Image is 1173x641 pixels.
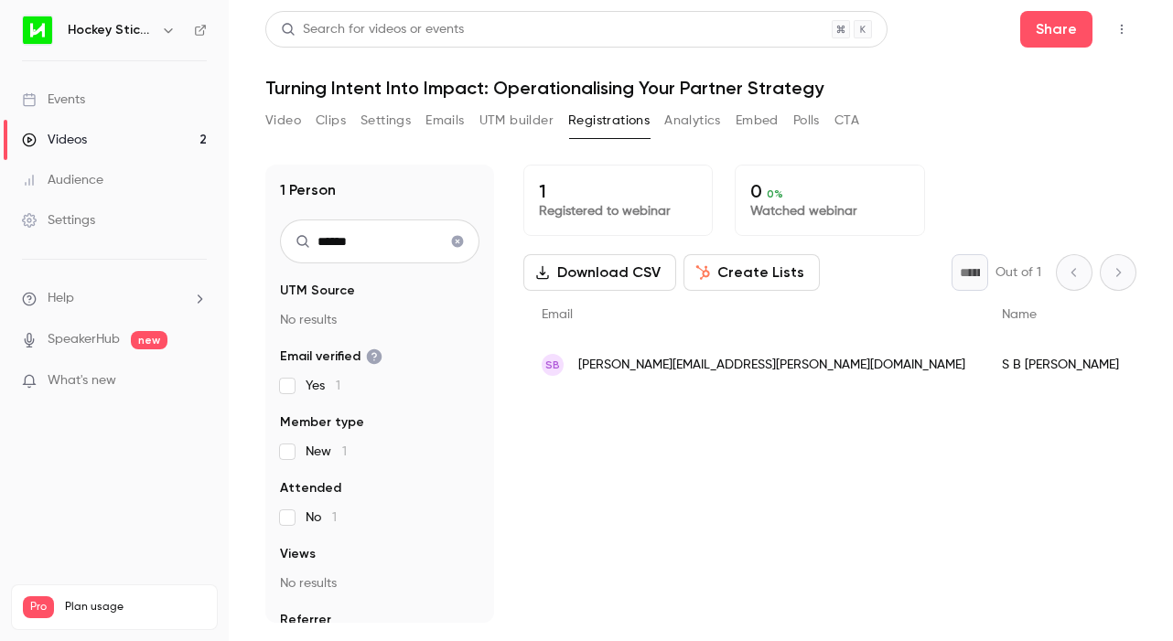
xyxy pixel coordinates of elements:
[342,445,347,458] span: 1
[736,106,779,135] button: Embed
[578,356,965,375] span: [PERSON_NAME][EMAIL_ADDRESS][PERSON_NAME][DOMAIN_NAME]
[265,77,1136,99] h1: Turning Intent Into Impact: Operationalising Your Partner Strategy
[280,282,355,300] span: UTM Source
[750,180,909,202] p: 0
[280,311,479,329] p: No results
[23,16,52,45] img: Hockey Stick Advisory
[185,373,207,390] iframe: Noticeable Trigger
[1002,308,1037,321] span: Name
[332,511,337,524] span: 1
[542,308,573,321] span: Email
[316,106,346,135] button: Clips
[280,413,364,432] span: Member type
[22,91,85,109] div: Events
[22,131,87,149] div: Videos
[22,171,103,189] div: Audience
[306,377,340,395] span: Yes
[280,479,341,497] span: Attended
[539,180,697,202] p: 1
[568,106,650,135] button: Registrations
[280,347,382,366] span: Email verified
[664,106,721,135] button: Analytics
[425,106,464,135] button: Emails
[750,202,909,220] p: Watched webinar
[361,106,411,135] button: Settings
[793,106,820,135] button: Polls
[539,202,697,220] p: Registered to webinar
[280,611,331,629] span: Referrer
[984,339,1137,390] div: S B [PERSON_NAME]
[65,600,206,614] span: Plan usage
[1107,15,1136,44] button: Top Bar Actions
[22,289,207,308] li: help-dropdown-opener
[336,379,340,392] span: 1
[1020,11,1092,48] button: Share
[834,106,859,135] button: CTA
[48,289,74,308] span: Help
[22,211,95,230] div: Settings
[48,330,120,349] a: SpeakerHub
[68,21,154,39] h6: Hockey Stick Advisory
[306,443,347,461] span: New
[131,331,167,349] span: new
[479,106,554,135] button: UTM builder
[280,574,479,593] p: No results
[48,371,116,390] span: What's new
[443,227,472,256] button: Clear search
[995,263,1041,282] p: Out of 1
[683,254,820,291] button: Create Lists
[281,20,464,39] div: Search for videos or events
[265,106,301,135] button: Video
[280,545,316,563] span: Views
[306,508,337,527] span: No
[23,596,54,618] span: Pro
[523,254,676,291] button: Download CSV
[767,187,783,200] span: 0 %
[545,357,560,373] span: SB
[280,179,336,201] h1: 1 Person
